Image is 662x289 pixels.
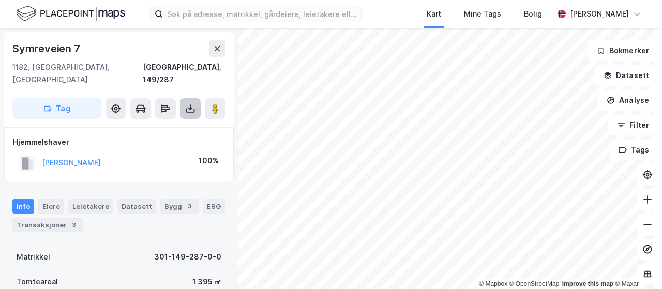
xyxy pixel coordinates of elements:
[184,201,194,211] div: 3
[203,199,225,214] div: ESG
[610,239,662,289] div: Kontrollprogram for chat
[598,90,658,111] button: Analyse
[464,8,501,20] div: Mine Tags
[570,8,629,20] div: [PERSON_NAME]
[13,136,225,148] div: Hjemmelshaver
[524,8,542,20] div: Bolig
[479,280,507,287] a: Mapbox
[608,115,658,135] button: Filter
[199,155,219,167] div: 100%
[12,218,83,232] div: Transaksjoner
[509,280,560,287] a: OpenStreetMap
[610,239,662,289] iframe: Chat Widget
[68,199,113,214] div: Leietakere
[12,98,101,119] button: Tag
[12,61,143,86] div: 1182, [GEOGRAPHIC_DATA], [GEOGRAPHIC_DATA]
[69,220,79,230] div: 3
[588,40,658,61] button: Bokmerker
[38,199,64,214] div: Eiere
[117,199,156,214] div: Datasett
[160,199,199,214] div: Bygg
[17,276,58,288] div: Tomteareal
[12,40,82,57] div: Symreveien 7
[427,8,441,20] div: Kart
[154,251,221,263] div: 301-149-287-0-0
[163,6,361,22] input: Søk på adresse, matrikkel, gårdeiere, leietakere eller personer
[17,5,125,23] img: logo.f888ab2527a4732fd821a326f86c7f29.svg
[595,65,658,86] button: Datasett
[143,61,225,86] div: [GEOGRAPHIC_DATA], 149/287
[17,251,50,263] div: Matrikkel
[610,140,658,160] button: Tags
[12,199,34,214] div: Info
[562,280,613,287] a: Improve this map
[192,276,221,288] div: 1 395 ㎡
